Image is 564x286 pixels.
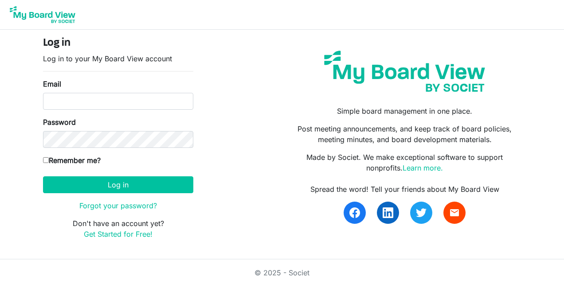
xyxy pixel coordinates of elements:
[289,152,521,173] p: Made by Societ. We make exceptional software to support nonprofits.
[43,37,193,50] h4: Log in
[449,207,460,218] span: email
[43,155,101,166] label: Remember me?
[403,163,443,172] a: Learn more.
[255,268,309,277] a: © 2025 - Societ
[289,123,521,145] p: Post meeting announcements, and keep track of board policies, meeting minutes, and board developm...
[443,202,466,224] a: email
[43,218,193,239] p: Don't have an account yet?
[43,176,193,193] button: Log in
[7,4,78,26] img: My Board View Logo
[289,184,521,195] div: Spread the word! Tell your friends about My Board View
[349,207,360,218] img: facebook.svg
[43,117,76,127] label: Password
[43,79,61,89] label: Email
[43,53,193,64] p: Log in to your My Board View account
[383,207,393,218] img: linkedin.svg
[416,207,427,218] img: twitter.svg
[317,44,492,99] img: my-board-view-societ.svg
[84,230,153,238] a: Get Started for Free!
[79,201,157,210] a: Forgot your password?
[289,106,521,116] p: Simple board management in one place.
[43,157,49,163] input: Remember me?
